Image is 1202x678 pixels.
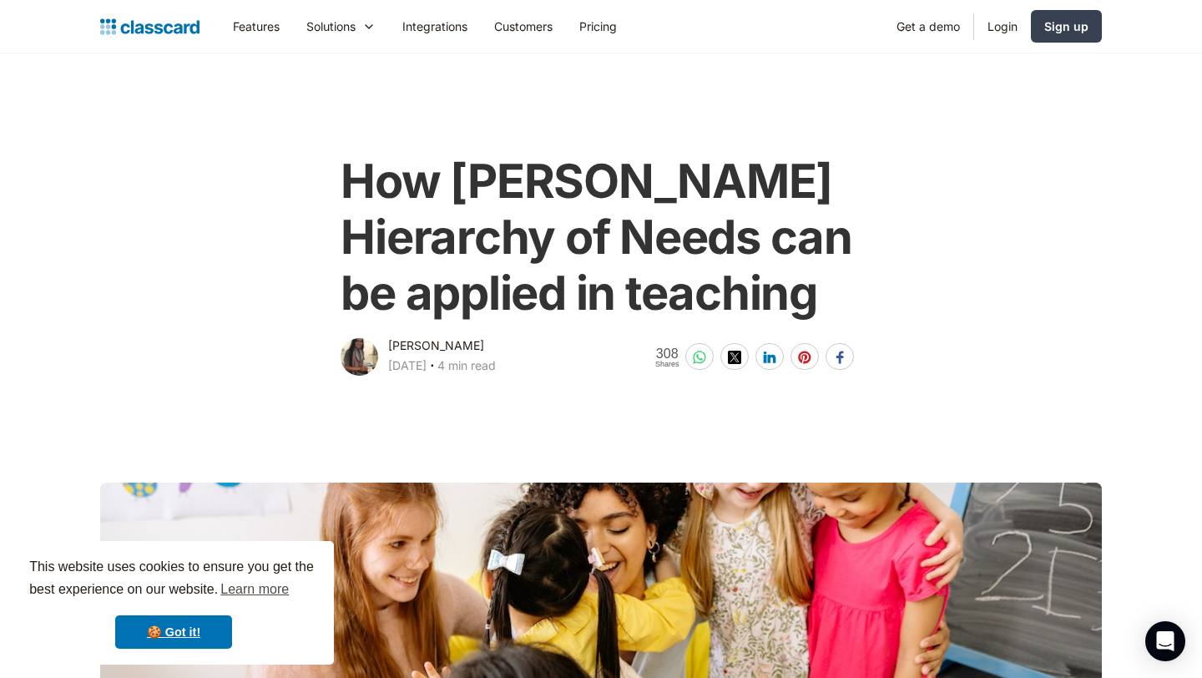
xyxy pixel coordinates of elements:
div: [PERSON_NAME] [388,336,484,356]
a: Login [974,8,1031,45]
img: facebook-white sharing button [833,351,846,364]
img: whatsapp-white sharing button [693,351,706,364]
a: Customers [481,8,566,45]
a: learn more about cookies [218,577,291,602]
div: Sign up [1044,18,1088,35]
div: 4 min read [437,356,496,376]
div: Solutions [293,8,389,45]
div: cookieconsent [13,541,334,665]
img: twitter-white sharing button [728,351,741,364]
div: Open Intercom Messenger [1145,621,1185,661]
span: Shares [655,361,679,368]
a: Sign up [1031,10,1102,43]
a: home [100,15,199,38]
a: Pricing [566,8,630,45]
span: This website uses cookies to ensure you get the best experience on our website. [29,557,318,602]
span: 308 [655,347,679,361]
div: Solutions [306,18,356,35]
a: Integrations [389,8,481,45]
img: linkedin-white sharing button [763,351,776,364]
img: pinterest-white sharing button [798,351,811,364]
h1: How [PERSON_NAME] Hierarchy of Needs can be applied in teaching [341,154,861,322]
div: ‧ [427,356,437,379]
div: [DATE] [388,356,427,376]
a: Get a demo [883,8,973,45]
a: Features [220,8,293,45]
a: dismiss cookie message [115,615,232,649]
